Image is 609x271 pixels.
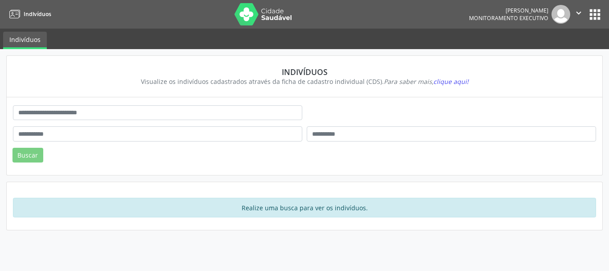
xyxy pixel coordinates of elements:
[570,5,587,24] button: 
[24,10,51,18] span: Indivíduos
[433,77,469,86] span: clique aqui!
[469,14,548,22] span: Monitoramento Executivo
[587,7,603,22] button: apps
[3,32,47,49] a: Indivíduos
[469,7,548,14] div: [PERSON_NAME]
[13,198,596,217] div: Realize uma busca para ver os indivíduos.
[384,77,469,86] i: Para saber mais,
[551,5,570,24] img: img
[574,8,584,18] i: 
[12,148,43,163] button: Buscar
[19,77,590,86] div: Visualize os indivíduos cadastrados através da ficha de cadastro individual (CDS).
[6,7,51,21] a: Indivíduos
[19,67,590,77] div: Indivíduos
